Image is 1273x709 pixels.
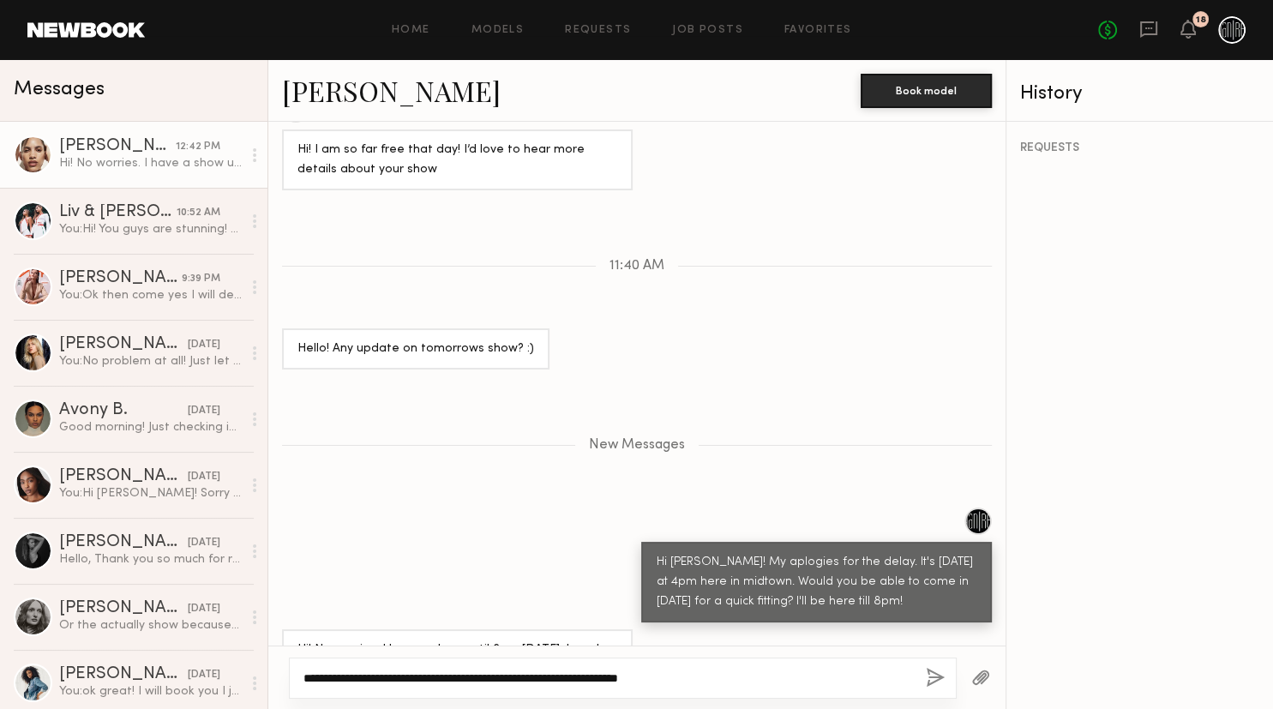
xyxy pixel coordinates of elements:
[59,287,242,303] div: You: Ok then come yes I will definitely book you for the show! You're gorgeous! I just didn't wan...
[59,270,182,287] div: [PERSON_NAME]
[188,601,220,617] div: [DATE]
[1020,84,1260,104] div: History
[182,271,220,287] div: 9:39 PM
[59,551,242,568] div: Hello, Thank you so much for reaching out. I’m truly honored to be considered! Unfortunately, I’v...
[59,138,176,155] div: [PERSON_NAME]
[177,205,220,221] div: 10:52 AM
[392,25,430,36] a: Home
[59,600,188,617] div: [PERSON_NAME]
[297,640,617,680] div: Hi! No worries. I have a show until 6pm [DATE]. I can be at you by 6:45pm latest
[188,469,220,485] div: [DATE]
[59,683,242,700] div: You: ok great! I will book you I just can't send address or phone number in the messages. Can't w...
[282,72,501,109] a: [PERSON_NAME]
[188,403,220,419] div: [DATE]
[59,336,188,353] div: [PERSON_NAME]
[14,80,105,99] span: Messages
[59,468,188,485] div: [PERSON_NAME]
[565,25,631,36] a: Requests
[188,667,220,683] div: [DATE]
[657,553,976,612] div: Hi [PERSON_NAME]! My aplogies for the delay. It's [DATE] at 4pm here in midtown. Would you be abl...
[861,82,992,97] a: Book model
[176,139,220,155] div: 12:42 PM
[861,74,992,108] button: Book model
[188,337,220,353] div: [DATE]
[59,617,242,634] div: Or the actually show because I wouldn’t be able to get there until 4
[297,339,534,359] div: Hello! Any update on tomorrows show? :)
[589,438,685,453] span: New Messages
[59,204,177,221] div: Liv & [PERSON_NAME]
[188,535,220,551] div: [DATE]
[672,25,743,36] a: Job Posts
[59,666,188,683] div: [PERSON_NAME]
[59,402,188,419] div: Avony B.
[297,141,617,180] div: Hi! I am so far free that day! I’d love to hear more details about your show
[784,25,852,36] a: Favorites
[59,419,242,436] div: Good morning! Just checking in since I have a few options for those days as well, I wanted to con...
[1020,142,1260,154] div: REQUESTS
[59,155,242,171] div: Hi! No worries. I have a show until 6pm [DATE]. I can be at you by 6:45pm latest
[59,221,242,237] div: You: Hi! You guys are stunning! Are you available for a show [DATE] at 4pm?
[471,25,524,36] a: Models
[59,534,188,551] div: [PERSON_NAME]
[609,259,664,273] span: 11:40 AM
[59,353,242,370] div: You: No problem at all! Just let me know what time you an swing by [DATE]?
[1196,15,1206,25] div: 18
[59,485,242,502] div: You: Hi [PERSON_NAME]! Sorry for the late reply can you stop by [DATE]?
